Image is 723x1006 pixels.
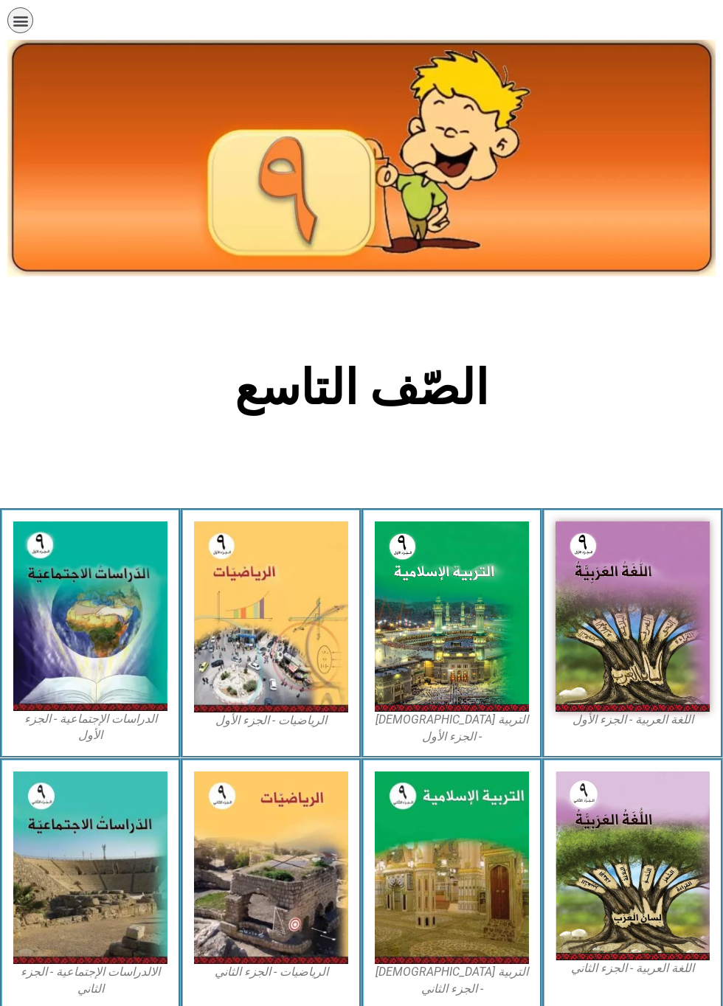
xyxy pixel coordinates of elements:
figcaption: الدراسات الإجتماعية - الجزء الأول​ [13,711,167,744]
figcaption: الرياضيات - الجزء الأول​ [194,712,348,729]
figcaption: التربية [DEMOGRAPHIC_DATA] - الجزء الثاني [375,964,529,997]
div: כפתור פתיחת תפריט [7,7,33,33]
figcaption: اللغة العربية - الجزء الأول​ [556,712,710,728]
figcaption: اللغة العربية - الجزء الثاني [556,960,710,976]
figcaption: التربية [DEMOGRAPHIC_DATA] - الجزء الأول [375,712,529,745]
figcaption: الالدراسات الإجتماعية - الجزء الثاني [13,964,167,997]
h2: الصّف التاسع [118,359,606,417]
figcaption: الرياضيات - الجزء الثاني [194,964,348,980]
